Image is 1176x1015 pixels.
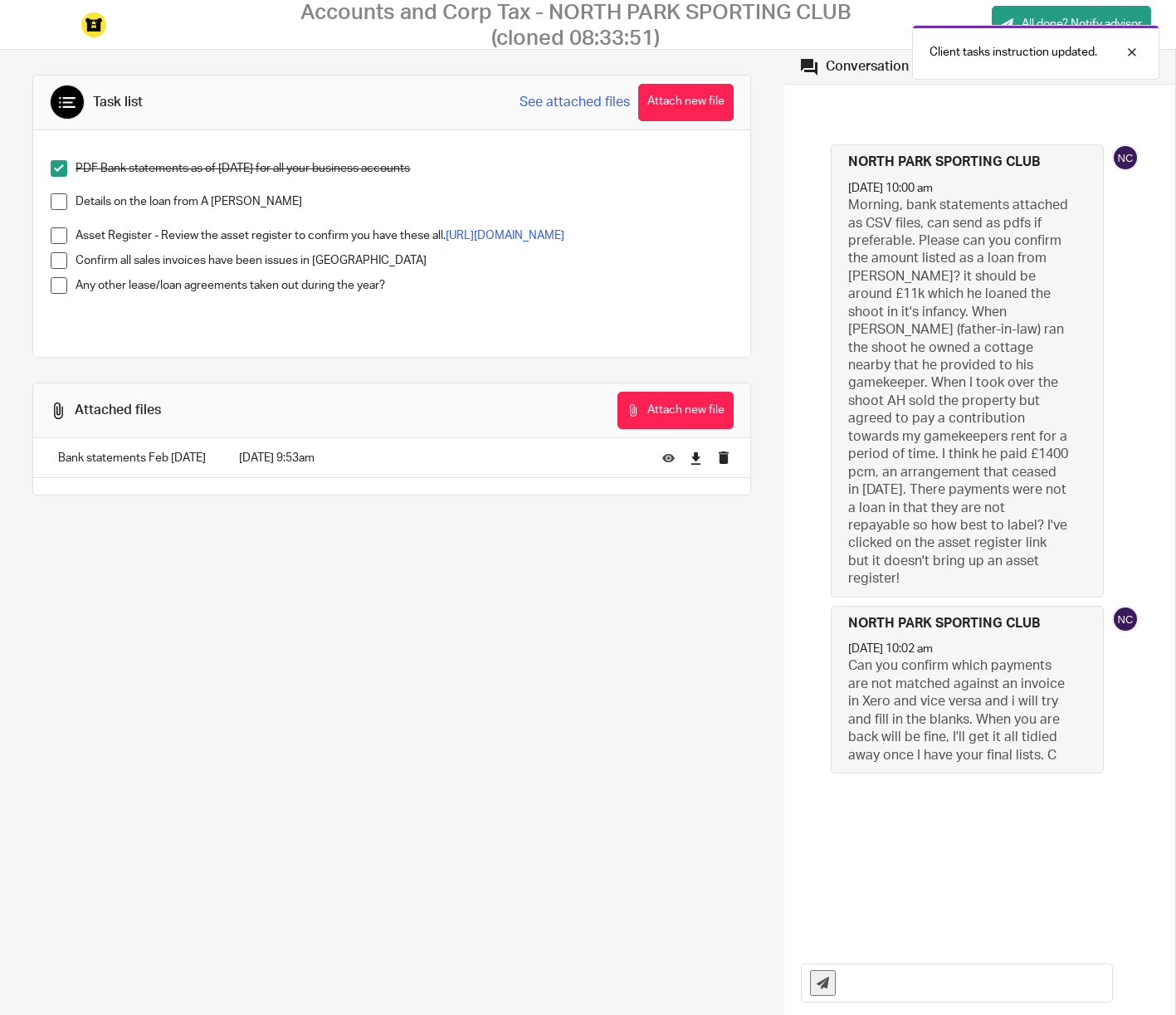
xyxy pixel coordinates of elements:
p: Details on the loan from A [PERSON_NAME] [76,193,733,210]
img: Instagram%20Profile%20Image_320x320_Black%20on%20Yellow.png [81,12,106,37]
h4: NORTH PARK SPORTING CLUB [848,154,1040,171]
img: svg%3E [1112,144,1139,171]
img: svg%3E [1112,606,1139,632]
p: PDF Bank statements as of [DATE] for all your business accounts [76,160,733,177]
p: Can you confirm which payments are not matched against an invoice in Xero and vice versa and i wi... [848,657,1070,764]
h4: NORTH PARK SPORTING CLUB [848,615,1040,632]
p: [DATE] 10:02 am [848,641,933,657]
p: [DATE] 9:53am [239,450,637,466]
a: All done? Notify advisor [992,6,1151,43]
div: Attached files [75,402,161,419]
p: Confirm all sales invoices have been issues in [GEOGRAPHIC_DATA] [76,252,733,269]
p: Bank statements Feb [DATE] [58,450,206,466]
div: Task list [93,94,143,111]
p: Client tasks instruction updated. [930,44,1097,61]
button: Attach new file [617,392,734,429]
p: Asset Register - Review the asset register to confirm you have these all. [76,227,733,244]
p: Any other lease/loan agreements taken out during the year? [76,277,733,294]
a: [URL][DOMAIN_NAME] [446,230,564,242]
p: [DATE] 10:00 am [848,180,933,197]
a: Download [690,450,702,466]
p: Morning, bank statements attached as CSV files, can send as pdfs if preferable. Please can you co... [848,197,1070,588]
button: Attach new file [638,84,734,121]
a: See attached files [520,93,630,112]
